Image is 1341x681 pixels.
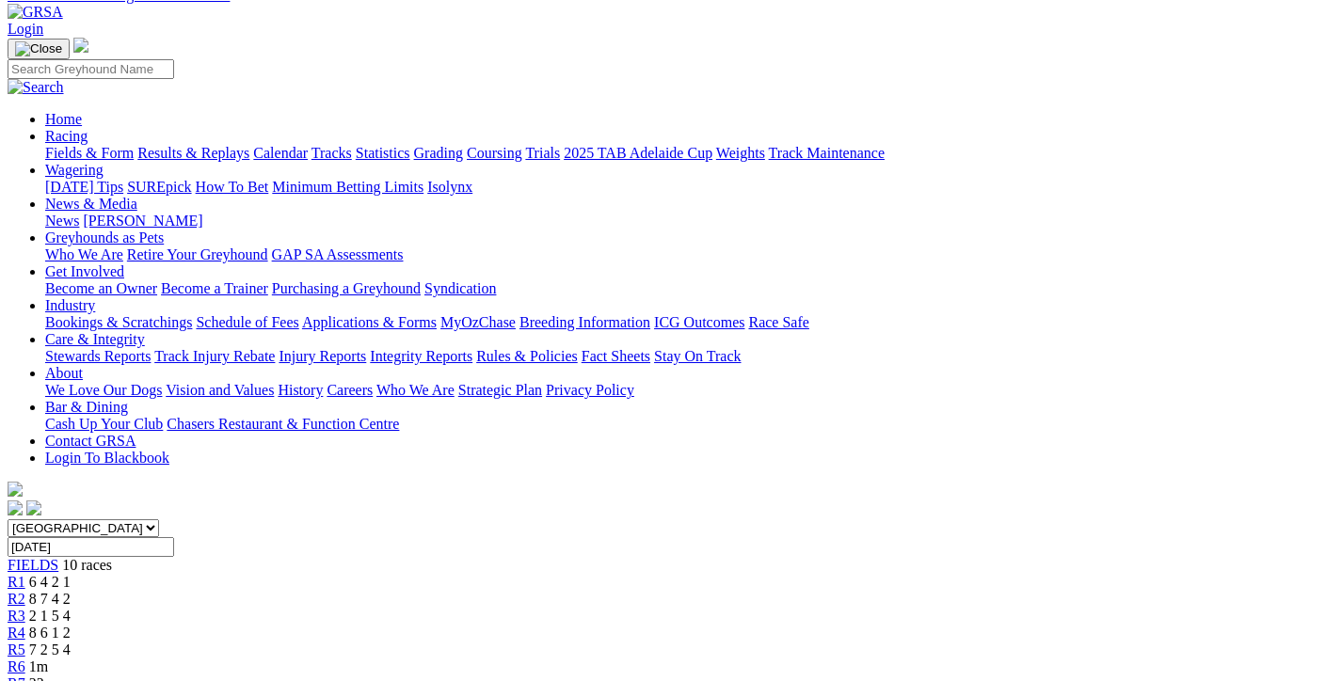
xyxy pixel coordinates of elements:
[278,382,323,398] a: History
[272,246,404,262] a: GAP SA Assessments
[272,179,423,195] a: Minimum Betting Limits
[769,145,885,161] a: Track Maintenance
[8,79,64,96] img: Search
[45,179,123,195] a: [DATE] Tips
[26,500,41,515] img: twitter.svg
[161,280,268,296] a: Become a Trainer
[440,314,516,330] a: MyOzChase
[45,128,88,144] a: Racing
[45,348,1333,365] div: Care & Integrity
[8,557,58,573] a: FIELDS
[196,179,269,195] a: How To Bet
[154,348,275,364] a: Track Injury Rebate
[519,314,650,330] a: Breeding Information
[427,179,472,195] a: Isolynx
[45,433,136,449] a: Contact GRSA
[424,280,496,296] a: Syndication
[45,280,157,296] a: Become an Owner
[62,557,112,573] span: 10 races
[83,213,202,229] a: [PERSON_NAME]
[45,263,124,279] a: Get Involved
[302,314,437,330] a: Applications & Forms
[546,382,634,398] a: Privacy Policy
[272,280,421,296] a: Purchasing a Greyhound
[45,280,1333,297] div: Get Involved
[45,145,1333,162] div: Racing
[29,641,71,657] span: 7 2 5 4
[137,145,249,161] a: Results & Replays
[654,314,744,330] a: ICG Outcomes
[45,314,1333,331] div: Industry
[196,314,298,330] a: Schedule of Fees
[8,641,25,657] a: R5
[8,608,25,624] a: R3
[8,500,23,515] img: facebook.svg
[8,39,70,59] button: Toggle navigation
[29,658,48,674] span: 1m
[467,145,522,161] a: Coursing
[370,348,472,364] a: Integrity Reports
[716,145,765,161] a: Weights
[29,625,71,641] span: 8 6 1 2
[45,297,95,313] a: Industry
[8,21,43,37] a: Login
[127,179,191,195] a: SUREpick
[29,608,71,624] span: 2 1 5 4
[8,591,25,607] a: R2
[356,145,410,161] a: Statistics
[45,399,128,415] a: Bar & Dining
[127,246,268,262] a: Retire Your Greyhound
[279,348,366,364] a: Injury Reports
[45,162,104,178] a: Wagering
[311,145,352,161] a: Tracks
[45,365,83,381] a: About
[45,230,164,245] a: Greyhounds as Pets
[476,348,578,364] a: Rules & Policies
[8,4,63,21] img: GRSA
[45,213,1333,230] div: News & Media
[45,145,134,161] a: Fields & Form
[45,111,82,127] a: Home
[564,145,712,161] a: 2025 TAB Adelaide Cup
[327,382,373,398] a: Careers
[45,331,145,347] a: Care & Integrity
[45,246,123,262] a: Who We Are
[29,591,71,607] span: 8 7 4 2
[15,41,62,56] img: Close
[253,145,308,161] a: Calendar
[582,348,650,364] a: Fact Sheets
[8,482,23,497] img: logo-grsa-white.png
[45,213,79,229] a: News
[414,145,463,161] a: Grading
[525,145,560,161] a: Trials
[29,574,71,590] span: 6 4 2 1
[166,382,274,398] a: Vision and Values
[8,658,25,674] a: R6
[167,416,399,432] a: Chasers Restaurant & Function Centre
[748,314,808,330] a: Race Safe
[8,574,25,590] a: R1
[45,196,137,212] a: News & Media
[45,382,1333,399] div: About
[45,416,1333,433] div: Bar & Dining
[45,246,1333,263] div: Greyhounds as Pets
[45,416,163,432] a: Cash Up Your Club
[45,348,151,364] a: Stewards Reports
[458,382,542,398] a: Strategic Plan
[45,450,169,466] a: Login To Blackbook
[8,625,25,641] a: R4
[8,537,174,557] input: Select date
[654,348,741,364] a: Stay On Track
[45,314,192,330] a: Bookings & Scratchings
[376,382,455,398] a: Who We Are
[73,38,88,53] img: logo-grsa-white.png
[8,59,174,79] input: Search
[45,382,162,398] a: We Love Our Dogs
